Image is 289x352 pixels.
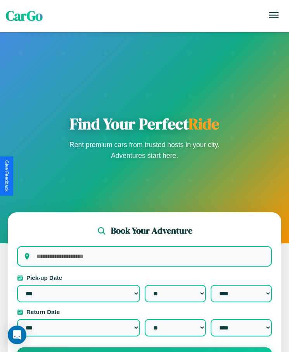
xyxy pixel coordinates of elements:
span: CarGo [6,7,43,25]
h1: Find Your Perfect [67,114,222,133]
span: Ride [189,113,219,134]
div: Give Feedback [4,160,9,192]
div: Open Intercom Messenger [8,326,26,344]
label: Return Date [17,309,272,315]
p: Rent premium cars from trusted hosts in your city. Adventures start here. [67,139,222,161]
h2: Book Your Adventure [111,225,192,237]
label: Pick-up Date [17,274,272,281]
